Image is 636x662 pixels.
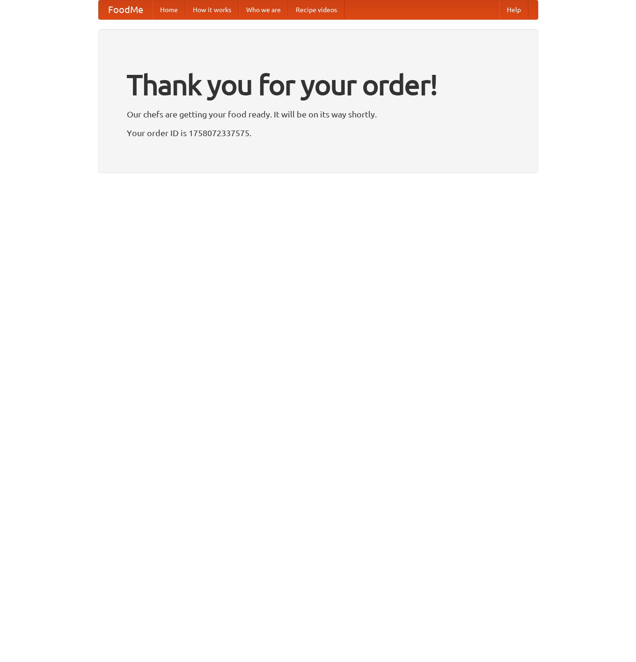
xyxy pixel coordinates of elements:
p: Our chefs are getting your food ready. It will be on its way shortly. [127,107,510,121]
h1: Thank you for your order! [127,62,510,107]
p: Your order ID is 1758072337575. [127,126,510,140]
a: Help [499,0,528,19]
a: FoodMe [99,0,153,19]
a: Recipe videos [288,0,344,19]
a: Home [153,0,185,19]
a: Who we are [239,0,288,19]
a: How it works [185,0,239,19]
